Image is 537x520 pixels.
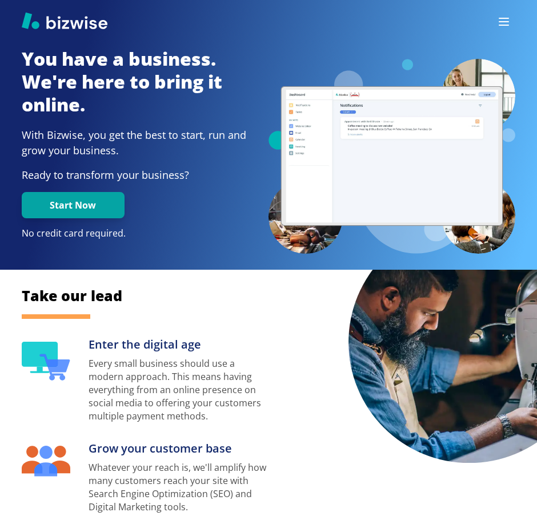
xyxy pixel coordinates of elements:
[89,440,268,457] h3: Grow your customer base
[89,336,268,353] h3: Enter the digital age
[89,357,268,423] p: Every small business should use a modern approach. This means having everything from an online pr...
[89,461,268,514] p: Whatever your reach is, we'll amplify how many customers reach your site with Search Engine Optim...
[22,12,107,29] img: Bizwise Logo
[22,192,125,218] button: Start Now
[22,127,268,158] h2: With Bizwise, you get the best to start, run and grow your business.
[22,200,125,211] a: Start Now
[22,446,70,477] img: Grow your customer base Icon
[22,342,70,381] img: Enter the digital age Icon
[22,47,268,116] h1: You have a business. We're here to bring it online.
[22,286,516,305] h2: Take our lead
[22,227,268,240] p: No credit card required.
[22,167,268,183] p: Ready to transform your business?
